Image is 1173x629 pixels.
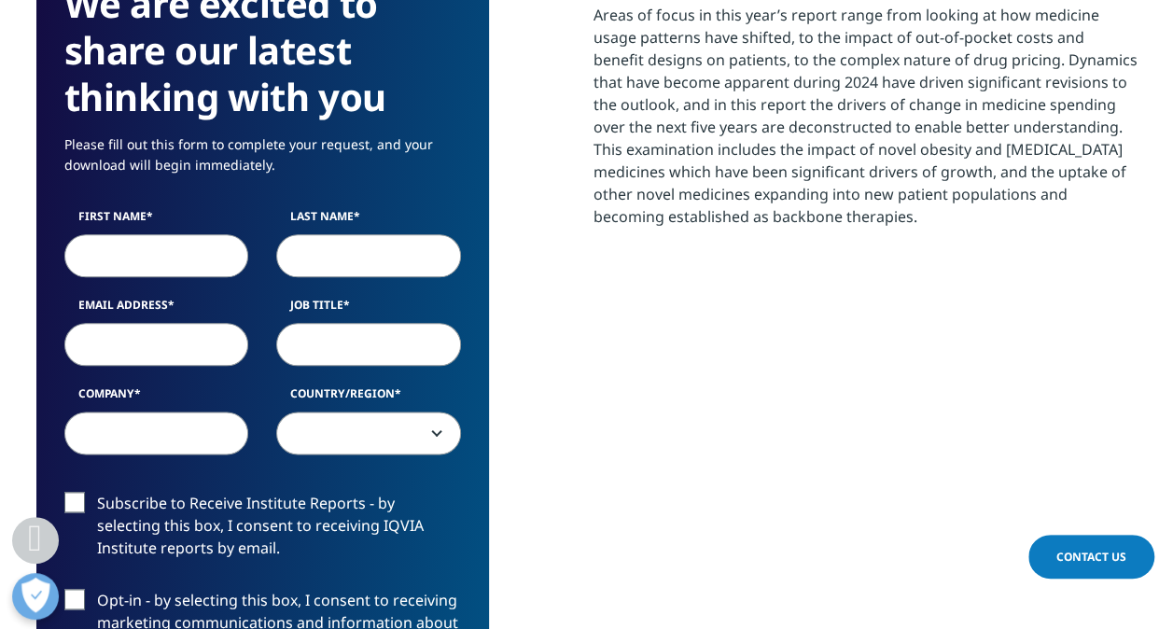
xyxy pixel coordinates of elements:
[593,4,1138,242] p: Areas of focus in this year’s report range from looking at how medicine usage patterns have shift...
[276,207,461,233] label: Last Name
[12,573,59,620] button: Open Preferences
[276,296,461,322] label: Job Title
[64,492,461,569] label: Subscribe to Receive Institute Reports - by selecting this box, I consent to receiving IQVIA Inst...
[64,134,461,189] p: Please fill out this form to complete your request, and your download will begin immediately.
[64,207,249,233] label: First Name
[276,384,461,411] label: Country/Region
[64,296,249,322] label: Email Address
[64,384,249,411] label: Company
[1028,535,1154,579] a: Contact Us
[1056,549,1126,565] span: Contact Us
